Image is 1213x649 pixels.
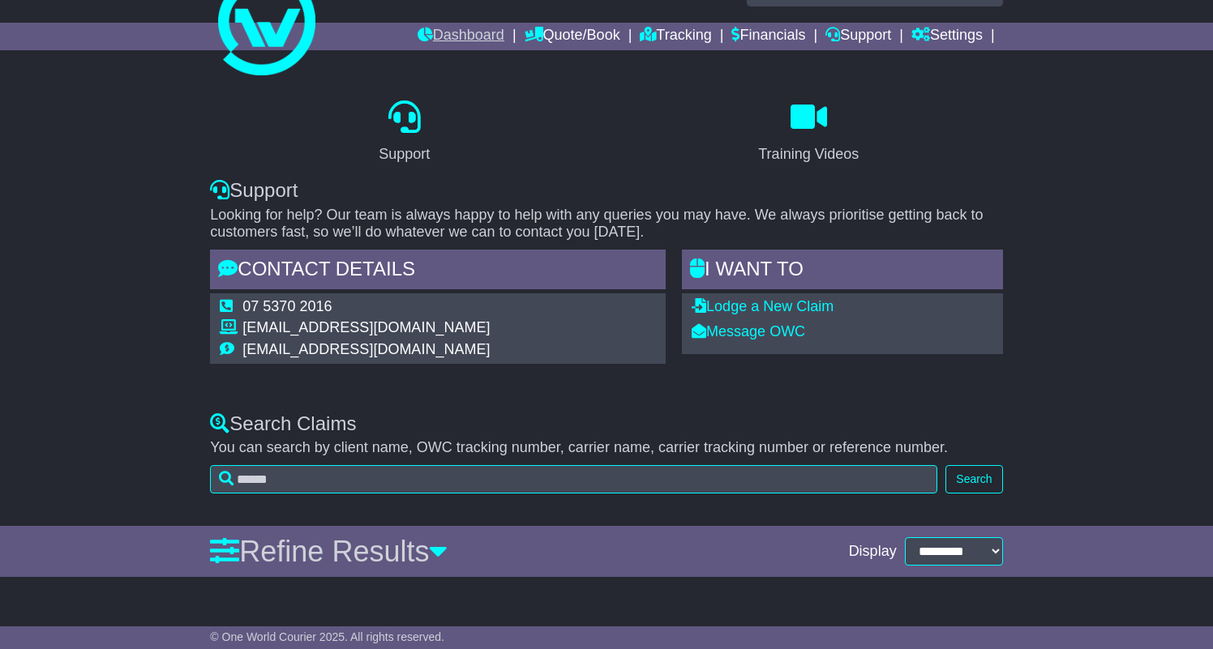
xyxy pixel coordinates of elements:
[692,298,834,314] a: Lodge a New Claim
[945,465,1002,493] button: Search
[525,23,620,50] a: Quote/Book
[210,179,1002,203] div: Support
[368,95,440,171] a: Support
[210,630,444,643] span: © One World Courier 2025. All rights reserved.
[242,319,490,341] td: [EMAIL_ADDRESS][DOMAIN_NAME]
[210,535,448,568] a: Refine Results
[692,323,805,339] a: Message OWC
[640,23,711,50] a: Tracking
[379,143,430,165] div: Support
[825,23,891,50] a: Support
[748,95,869,171] a: Training Videos
[242,341,490,359] td: [EMAIL_ADDRESS][DOMAIN_NAME]
[210,207,1002,241] p: Looking for help? Our team is always happy to help with any queries you may have. We always prior...
[911,23,983,50] a: Settings
[849,543,897,561] span: Display
[242,298,490,320] td: 07 5370 2016
[731,23,805,50] a: Financials
[758,143,859,165] div: Training Videos
[418,23,504,50] a: Dashboard
[210,439,1002,457] p: You can search by client name, OWC tracking number, carrier name, carrier tracking number or refe...
[210,412,1002,436] div: Search Claims
[682,250,1003,293] div: I WANT to
[210,250,666,293] div: Contact Details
